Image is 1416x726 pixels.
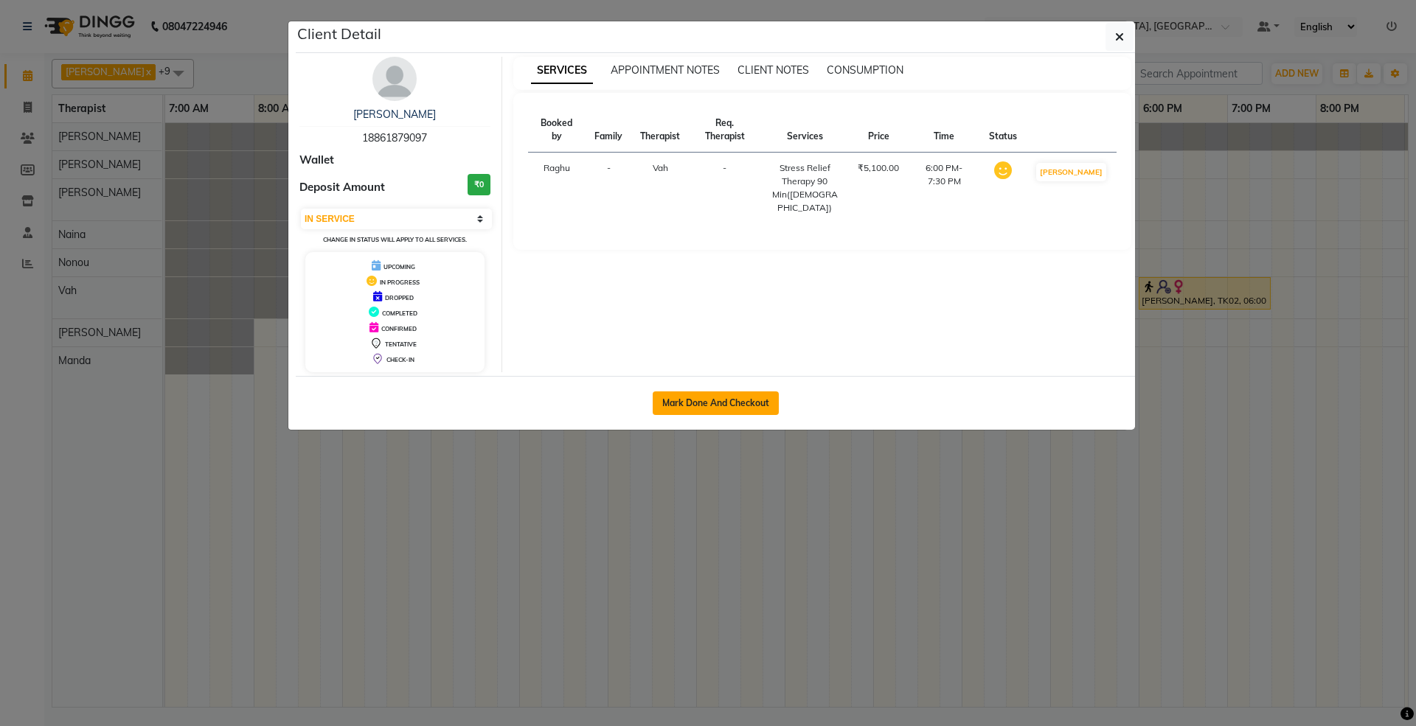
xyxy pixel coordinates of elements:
[299,152,334,169] span: Wallet
[827,63,903,77] span: CONSUMPTION
[760,108,849,153] th: Services
[385,341,417,348] span: TENTATIVE
[737,63,809,77] span: CLIENT NOTES
[386,356,414,363] span: CHECK-IN
[468,174,490,195] h3: ₹0
[653,162,668,173] span: Vah
[689,108,760,153] th: Req. Therapist
[586,153,631,224] td: -
[689,153,760,224] td: -
[908,108,980,153] th: Time
[385,294,414,301] span: DROPPED
[383,263,415,270] span: UPCOMING
[849,108,908,153] th: Price
[299,179,385,196] span: Deposit Amount
[297,23,381,45] h5: Client Detail
[611,63,720,77] span: APPOINTMENT NOTES
[380,279,420,286] span: IN PROGRESS
[362,131,427,144] span: 18861879097
[528,108,586,153] th: Booked by
[1036,163,1106,181] button: [PERSON_NAME]
[631,108,689,153] th: Therapist
[908,153,980,224] td: 6:00 PM-7:30 PM
[586,108,631,153] th: Family
[381,325,417,332] span: CONFIRMED
[372,57,417,101] img: avatar
[382,310,417,317] span: COMPLETED
[323,236,467,243] small: Change in status will apply to all services.
[858,161,899,175] div: ₹5,100.00
[528,153,586,224] td: Raghu
[653,391,779,415] button: Mark Done And Checkout
[531,57,593,84] span: SERVICES
[353,108,436,121] a: [PERSON_NAME]
[769,161,840,214] div: Stress Relief Therapy 90 Min([DEMOGRAPHIC_DATA])
[980,108,1026,153] th: Status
